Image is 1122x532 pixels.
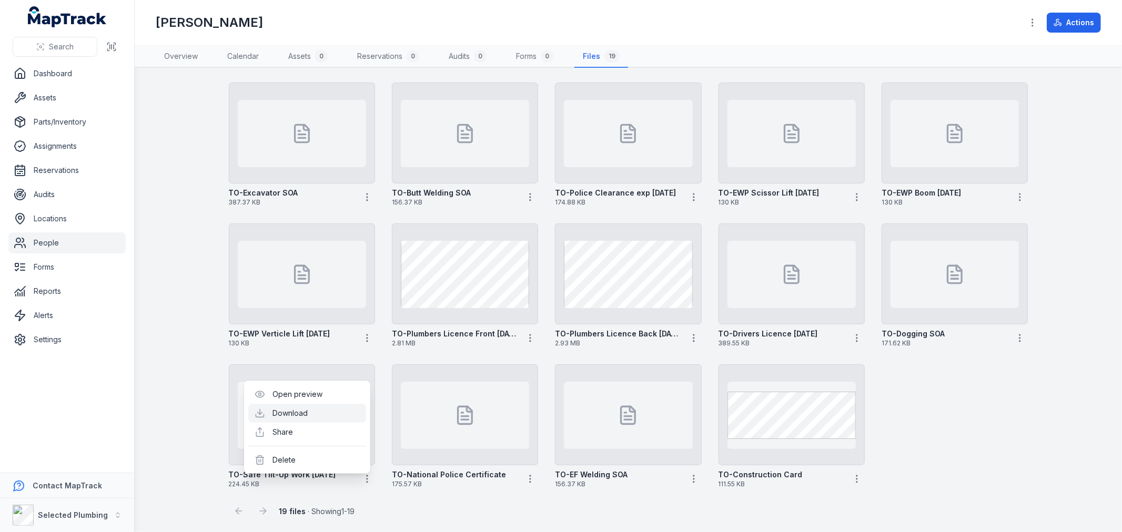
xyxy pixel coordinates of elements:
[555,329,681,339] strong: TO-Plumbers Licence Back [DATE]
[882,329,945,339] strong: TO-Dogging SOA
[33,481,102,490] strong: Contact MapTrack
[392,339,518,347] span: 2.81 MB
[574,46,628,68] a: Files19
[719,198,845,207] span: 130 KB
[719,480,845,488] span: 111.55 KB
[156,46,206,68] a: Overview
[279,507,355,516] span: · Showing 1 - 19
[248,451,366,469] div: Delete
[882,198,1008,207] span: 130 KB
[392,329,518,339] strong: TO-Plumbers Licence Front [DATE]
[508,46,562,68] a: Forms0
[719,329,818,339] strong: TO-Drivers Licence [DATE]
[229,329,330,339] strong: TO-EWP Verticle Lift [DATE]
[8,232,126,253] a: People
[13,37,97,57] button: Search
[229,469,336,480] strong: TO-Safe Tilt-Up Work [DATE]
[8,281,126,302] a: Reports
[541,50,553,63] div: 0
[280,46,336,68] a: Assets0
[719,469,803,480] strong: TO-Construction Card
[392,469,506,480] strong: TO-National Police Certificate
[1047,13,1101,33] button: Actions
[719,188,820,198] strong: TO-EWP Scissor Lift [DATE]
[8,305,126,326] a: Alerts
[392,198,518,207] span: 156.37 KB
[229,339,355,347] span: 130 KB
[555,339,681,347] span: 2.93 MB
[8,136,126,157] a: Assignments
[229,188,298,198] strong: TO-Excavator SOA
[8,160,126,181] a: Reservations
[8,208,126,229] a: Locations
[882,339,1008,347] span: 171.62 KB
[248,423,366,442] div: Share
[272,408,308,418] a: Download
[8,111,126,132] a: Parts/Inventory
[8,184,126,205] a: Audits
[8,329,126,350] a: Settings
[248,385,366,404] div: Open preview
[392,188,471,198] strong: TO-Butt Welding SOA
[28,6,107,27] a: MapTrack
[8,63,126,84] a: Dashboard
[8,87,126,108] a: Assets
[407,50,419,63] div: 0
[392,480,518,488] span: 175.57 KB
[229,198,355,207] span: 387.37 KB
[604,50,620,63] div: 19
[315,50,328,63] div: 0
[279,507,306,516] strong: 19 files
[555,469,628,480] strong: TO-EF Welding SOA
[156,14,263,31] h1: [PERSON_NAME]
[882,188,961,198] strong: TO-EWP Boom [DATE]
[349,46,428,68] a: Reservations0
[229,480,355,488] span: 224.45 KB
[555,198,681,207] span: 174.88 KB
[38,510,108,519] strong: Selected Plumbing
[474,50,487,63] div: 0
[555,188,676,198] strong: TO-Police Clearance exp [DATE]
[440,46,495,68] a: Audits0
[555,480,681,488] span: 156.37 KB
[8,257,126,278] a: Forms
[49,42,74,52] span: Search
[719,339,845,347] span: 389.55 KB
[219,46,267,68] a: Calendar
